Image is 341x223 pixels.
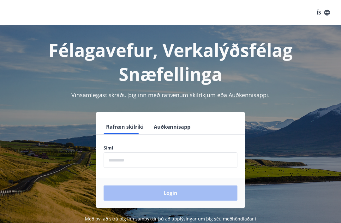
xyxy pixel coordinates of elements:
button: Auðkennisapp [151,119,193,134]
span: Vinsamlegast skráðu þig inn með rafrænum skilríkjum eða Auðkennisappi. [71,91,270,99]
h1: Félagavefur, Verkalýðsfélag Snæfellinga [8,38,333,86]
button: ÍS [313,7,333,18]
button: Rafræn skilríki [104,119,146,134]
label: Sími [104,145,237,151]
